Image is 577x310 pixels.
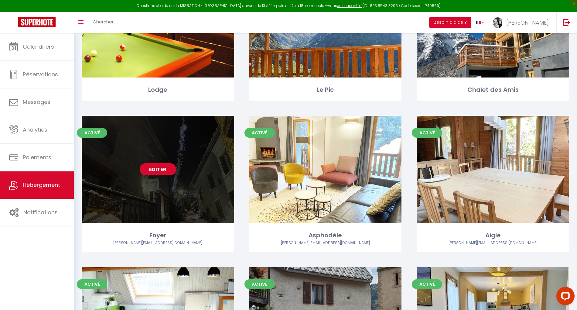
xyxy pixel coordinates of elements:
[337,3,362,8] a: en cliquant ici
[307,163,343,175] a: Editer
[82,231,234,240] div: Foyer
[23,181,60,189] span: Hébergement
[77,279,107,289] span: Activé
[23,153,51,161] span: Paiements
[412,279,442,289] span: Activé
[23,98,50,106] span: Messages
[475,163,511,175] a: Editer
[493,17,502,28] img: ...
[417,231,569,240] div: Aigle
[551,284,577,310] iframe: LiveChat chat widget
[244,279,275,289] span: Activé
[249,85,402,95] div: Le Pic
[417,85,569,95] div: Chalet des Amis
[23,208,58,216] span: Notifications
[563,19,570,26] img: logout
[140,163,176,175] a: Editer
[77,128,107,138] span: Activé
[18,17,56,27] img: Super Booking
[244,128,275,138] span: Activé
[249,240,402,246] div: Airbnb
[506,19,549,26] span: [PERSON_NAME]
[23,43,54,50] span: Calendriers
[489,12,556,33] a: ... [PERSON_NAME]
[23,71,58,78] span: Réservations
[23,126,47,133] span: Analytics
[417,240,569,246] div: Airbnb
[88,12,118,33] a: Chercher
[82,240,234,246] div: Airbnb
[412,128,442,138] span: Activé
[82,85,234,95] div: Lodge
[93,19,114,25] span: Chercher
[429,17,471,28] button: Besoin d'aide ?
[249,231,402,240] div: Asphodèle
